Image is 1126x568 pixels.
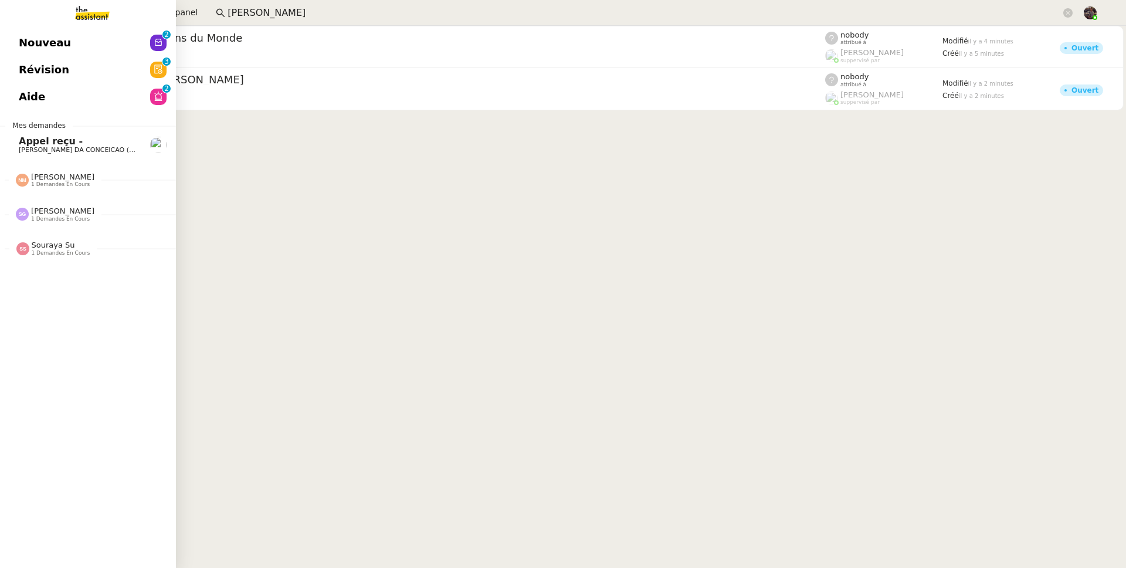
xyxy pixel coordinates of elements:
[60,33,825,43] span: Activer la carte Maisons du Monde
[19,88,45,106] span: Aide
[162,58,171,66] nz-badge-sup: 3
[31,216,90,222] span: 1 demandes en cours
[840,99,880,106] span: suppervisé par
[840,72,869,81] span: nobody
[840,31,869,39] span: nobody
[164,31,169,41] p: 2
[5,120,73,131] span: Mes demandes
[1071,87,1098,94] div: Ouvert
[162,84,171,93] nz-badge-sup: 2
[825,31,942,46] app-user-label: attribué à
[942,37,968,45] span: Modifié
[840,48,904,57] span: [PERSON_NAME]
[16,242,29,255] img: svg
[825,90,942,106] app-user-label: suppervisé par
[31,207,94,215] span: [PERSON_NAME]
[162,31,171,39] nz-badge-sup: 2
[942,79,968,87] span: Modifié
[968,80,1013,87] span: il y a 2 minutes
[19,136,83,147] span: Appel reçu -
[1084,6,1097,19] img: 2af2e8ed-4e7a-4339-b054-92d163d57814
[959,93,1004,99] span: il y a 2 minutes
[825,92,838,104] img: users%2FyQfMwtYgTqhRP2YHWHmG2s2LYaD3%2Favatar%2Fprofile-pic.png
[825,48,942,63] app-user-label: suppervisé par
[19,146,167,154] span: [PERSON_NAME] DA CONCEICAO (thermisure)
[16,174,29,187] img: svg
[60,90,825,105] app-user-detailed-label: client
[60,48,825,63] app-user-detailed-label: client
[164,58,169,68] p: 3
[968,38,1013,45] span: il y a 4 minutes
[32,250,90,256] span: 1 demandes en cours
[228,5,1061,21] input: Rechercher
[959,50,1004,57] span: il y a 5 minutes
[60,75,825,85] span: Vérifiez la facture [PERSON_NAME]
[19,61,69,79] span: Révision
[150,137,167,153] img: users%2FhitvUqURzfdVsA8TDJwjiRfjLnH2%2Favatar%2Flogo-thermisure.png
[942,49,959,58] span: Créé
[825,72,942,87] app-user-label: attribué à
[840,58,880,64] span: suppervisé par
[825,49,838,62] img: users%2FyQfMwtYgTqhRP2YHWHmG2s2LYaD3%2Favatar%2Fprofile-pic.png
[19,34,71,52] span: Nouveau
[1071,45,1098,52] div: Ouvert
[164,84,169,95] p: 2
[840,39,866,46] span: attribué à
[31,173,94,181] span: [PERSON_NAME]
[31,181,90,188] span: 1 demandes en cours
[840,90,904,99] span: [PERSON_NAME]
[16,208,29,221] img: svg
[942,92,959,100] span: Créé
[840,82,866,88] span: attribué à
[32,241,75,249] span: Souraya Su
